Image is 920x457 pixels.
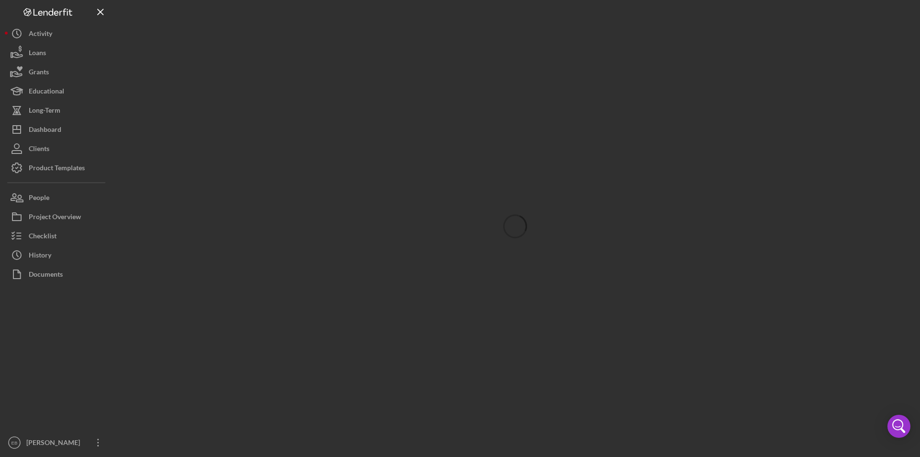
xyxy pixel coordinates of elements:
div: Loans [29,43,46,65]
div: Educational [29,82,64,103]
div: [PERSON_NAME] [24,433,86,455]
button: History [5,246,110,265]
button: Clients [5,139,110,158]
button: Activity [5,24,110,43]
div: Project Overview [29,207,81,229]
button: Project Overview [5,207,110,226]
button: Dashboard [5,120,110,139]
button: EB[PERSON_NAME] [5,433,110,452]
button: Grants [5,62,110,82]
div: History [29,246,51,267]
div: Open Intercom Messenger [887,415,910,438]
button: Long-Term [5,101,110,120]
div: Grants [29,62,49,84]
button: Checklist [5,226,110,246]
button: Product Templates [5,158,110,177]
div: Long-Term [29,101,60,122]
div: Product Templates [29,158,85,180]
div: Checklist [29,226,57,248]
button: Educational [5,82,110,101]
div: Dashboard [29,120,61,141]
button: People [5,188,110,207]
button: Documents [5,265,110,284]
text: EB [11,440,18,445]
button: Loans [5,43,110,62]
div: Clients [29,139,49,161]
div: Documents [29,265,63,286]
div: Activity [29,24,52,46]
div: People [29,188,49,210]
